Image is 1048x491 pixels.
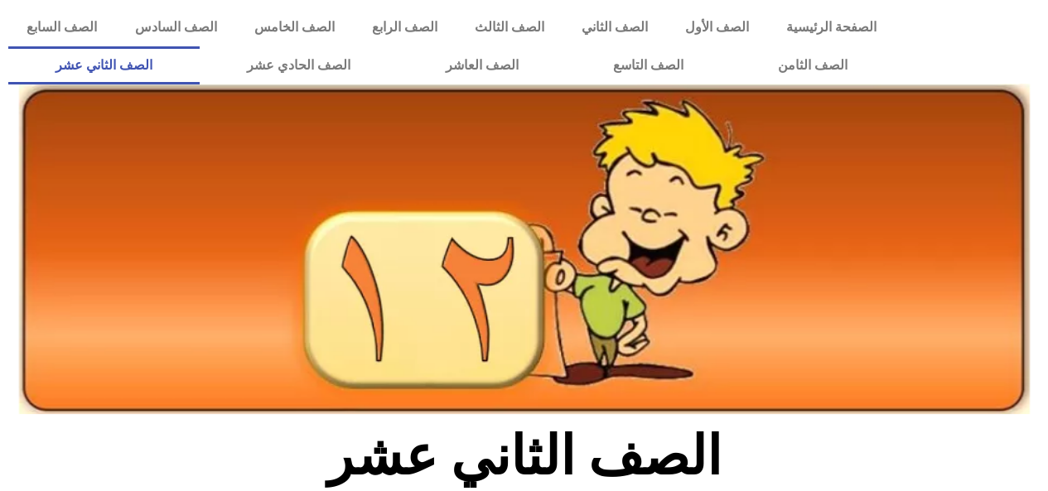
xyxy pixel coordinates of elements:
a: الصف التاسع [566,46,731,84]
a: الصف الثالث [456,8,563,46]
h2: الصف الثاني عشر [250,424,798,489]
a: الصف الثامن [731,46,895,84]
a: الصفحة الرئيسية [767,8,895,46]
a: الصف السادس [116,8,235,46]
a: الصف الأول [666,8,767,46]
a: الصف الخامس [235,8,353,46]
a: الصف العاشر [398,46,566,84]
a: الصف الثاني عشر [8,46,200,84]
a: الصف السابع [8,8,116,46]
a: الصف الرابع [353,8,456,46]
a: الصف الثاني [563,8,666,46]
a: الصف الحادي عشر [200,46,398,84]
